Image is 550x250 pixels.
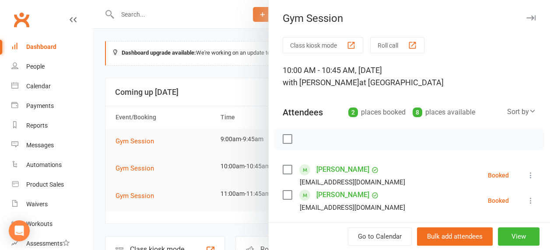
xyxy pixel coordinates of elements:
[26,201,48,208] div: Waivers
[283,64,536,89] div: 10:00 AM - 10:45 AM, [DATE]
[348,227,412,246] a: Go to Calendar
[11,155,92,175] a: Automations
[11,96,92,116] a: Payments
[26,220,53,227] div: Workouts
[11,135,92,155] a: Messages
[11,175,92,194] a: Product Sales
[370,37,424,53] button: Roll call
[348,106,406,118] div: places booked
[417,227,493,246] button: Bulk add attendees
[359,78,444,87] span: at [GEOGRAPHIC_DATA]
[26,181,64,188] div: Product Sales
[26,240,70,247] div: Assessments
[26,102,54,109] div: Payments
[26,122,48,129] div: Reports
[283,78,359,87] span: with [PERSON_NAME]
[26,43,56,50] div: Dashboard
[316,163,369,177] a: [PERSON_NAME]
[413,106,475,118] div: places available
[11,214,92,234] a: Workouts
[316,188,369,202] a: [PERSON_NAME]
[488,198,509,204] div: Booked
[11,194,92,214] a: Waivers
[300,177,405,188] div: [EMAIL_ADDRESS][DOMAIN_NAME]
[11,57,92,76] a: People
[413,108,422,117] div: 8
[269,12,550,24] div: Gym Session
[9,220,30,241] div: Open Intercom Messenger
[11,9,32,31] a: Clubworx
[488,172,509,178] div: Booked
[300,202,405,213] div: [EMAIL_ADDRESS][DOMAIN_NAME]
[283,106,323,118] div: Attendees
[11,76,92,96] a: Calendar
[348,108,358,117] div: 2
[26,63,45,70] div: People
[26,83,51,90] div: Calendar
[11,116,92,135] a: Reports
[498,227,539,246] button: View
[26,161,62,168] div: Automations
[283,37,363,53] button: Class kiosk mode
[507,106,536,118] div: Sort by
[26,142,54,149] div: Messages
[11,37,92,57] a: Dashboard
